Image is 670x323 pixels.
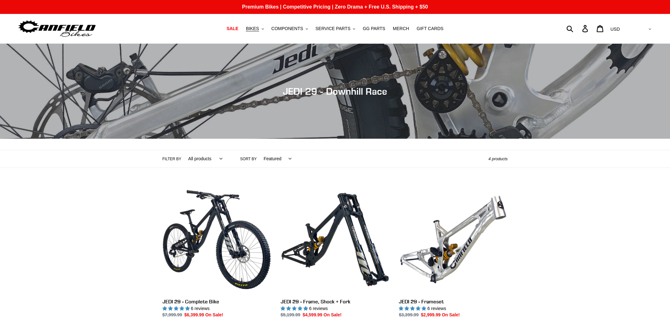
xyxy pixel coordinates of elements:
span: SALE [227,26,238,31]
span: BIKES [246,26,259,31]
span: GIFT CARDS [417,26,443,31]
span: JEDI 29 - Downhill Race [283,85,387,97]
img: Canfield Bikes [17,19,97,39]
label: Filter by [163,156,182,162]
span: 4 products [488,156,508,161]
a: GIFT CARDS [413,24,447,33]
button: COMPONENTS [268,24,311,33]
label: Sort by [240,156,257,162]
span: GG PARTS [363,26,385,31]
span: MERCH [393,26,409,31]
span: COMPONENTS [271,26,303,31]
span: SERVICE PARTS [316,26,350,31]
button: SERVICE PARTS [312,24,358,33]
a: MERCH [390,24,412,33]
a: SALE [223,24,241,33]
a: GG PARTS [360,24,388,33]
input: Search [570,22,586,35]
button: BIKES [243,24,267,33]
